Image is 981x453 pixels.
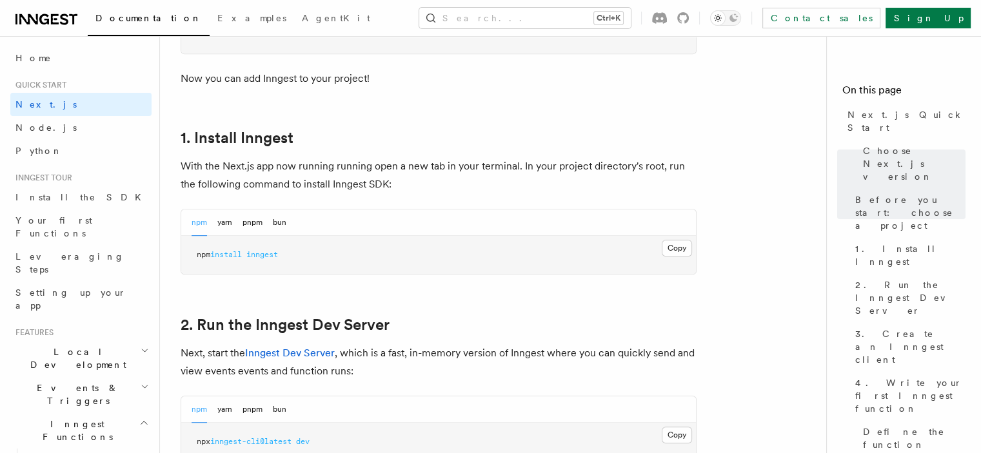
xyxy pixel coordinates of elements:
span: Events & Triggers [10,381,141,407]
p: With the Next.js app now running running open a new tab in your terminal. In your project directo... [181,157,697,193]
span: Python [15,146,63,156]
span: dev [296,437,310,446]
span: Examples [217,13,286,23]
a: 1. Install Inngest [850,237,966,273]
span: Setting up your app [15,287,126,311]
span: inngest [246,250,278,259]
a: 2. Run the Inngest Dev Server [181,316,390,334]
a: 2. Run the Inngest Dev Server [850,273,966,322]
a: Documentation [88,4,210,36]
span: Next.js Quick Start [847,108,966,134]
a: Choose Next.js version [858,139,966,188]
span: AgentKit [302,13,370,23]
h4: On this page [842,82,966,103]
a: Python [10,139,152,162]
span: inngest-cli@latest [210,437,292,446]
span: Install the SDK [15,192,149,202]
span: 2. Run the Inngest Dev Server [855,278,966,317]
span: Leveraging Steps [15,251,124,275]
span: Quick start [10,80,66,90]
button: Copy [662,240,692,256]
button: yarn [217,396,232,423]
p: Now you can add Inngest to your project! [181,70,697,88]
span: Next.js [15,99,77,110]
button: pnpm [243,209,263,236]
a: Node.js [10,116,152,139]
a: Your first Functions [10,209,152,245]
span: Inngest Functions [10,418,139,443]
a: Home [10,46,152,70]
button: bun [273,209,286,236]
a: 1. Install Inngest [181,129,293,147]
span: Inngest tour [10,173,72,183]
span: Home [15,52,52,64]
span: Features [10,327,54,338]
button: Toggle dark mode [710,10,741,26]
a: Inngest Dev Server [245,347,335,359]
button: Copy [662,427,692,443]
a: Next.js [10,93,152,116]
span: Your first Functions [15,215,92,238]
span: Choose Next.js version [863,144,966,183]
a: Examples [210,4,294,35]
button: npm [192,209,207,236]
p: Next, start the , which is a fast, in-memory version of Inngest where you can quickly send and vi... [181,344,697,380]
button: yarn [217,209,232,236]
a: Sign Up [886,8,971,28]
button: pnpm [243,396,263,423]
a: Contact sales [762,8,880,28]
a: 3. Create an Inngest client [850,322,966,371]
span: 4. Write your first Inngest function [855,376,966,415]
span: 3. Create an Inngest client [855,327,966,366]
span: Define the function [863,425,966,451]
kbd: Ctrl+K [594,12,623,24]
span: Documentation [95,13,202,23]
button: Search...Ctrl+K [419,8,631,28]
a: 4. Write your first Inngest function [850,371,966,420]
a: Leveraging Steps [10,245,152,281]
button: bun [273,396,286,423]
span: Local Development [10,345,141,371]
span: Before you start: choose a project [855,193,966,232]
span: npm [197,250,210,259]
a: Next.js Quick Start [842,103,966,139]
button: Inngest Functions [10,412,152,448]
button: Local Development [10,340,152,376]
button: Events & Triggers [10,376,152,412]
a: Setting up your app [10,281,152,317]
span: Node.js [15,122,77,133]
a: Before you start: choose a project [850,188,966,237]
span: npx [197,437,210,446]
button: npm [192,396,207,423]
span: install [210,250,242,259]
a: Install the SDK [10,186,152,209]
span: 1. Install Inngest [855,242,966,268]
a: AgentKit [294,4,378,35]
